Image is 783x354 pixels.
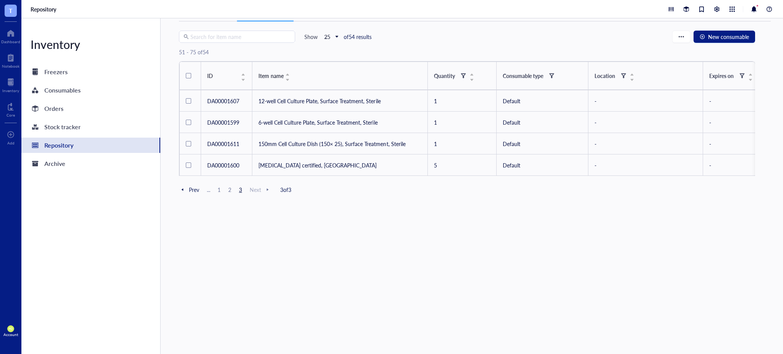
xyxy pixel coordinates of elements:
td: - [703,90,772,112]
td: 1 [428,112,497,133]
div: - [595,161,697,169]
span: 1 [214,186,224,193]
td: DA00001607 [201,90,252,112]
span: 3 [236,186,245,193]
div: Core [6,113,15,117]
td: Default [497,90,588,112]
span: New consumable [708,34,749,40]
td: Default [497,133,588,154]
a: Freezers [21,64,160,80]
div: Notebook [2,64,19,68]
td: 1 [428,133,497,154]
td: 5 [428,154,497,176]
td: - [703,112,772,133]
div: Account [3,332,18,337]
a: Repository [31,6,58,13]
a: Inventory [2,76,19,93]
div: ID [207,71,239,80]
div: Consumable type [503,71,543,80]
a: Repository [21,138,160,153]
div: Show [304,33,318,40]
span: Item name [258,71,284,80]
a: Consumables [21,83,160,98]
div: 51 - 75 of 54 [179,49,209,55]
div: Stock tracker [44,122,81,132]
div: Inventory [21,37,160,52]
td: 150mm Cell Culture Dish (150× 25), Surface Treatment, Sterile [252,133,428,154]
div: Repository [44,140,73,151]
td: 12-well Cell Culture Plate, Surface Treatment, Sterile [252,90,428,112]
b: 25 [324,33,330,41]
div: - [595,118,697,127]
td: 1 [428,90,497,112]
a: Notebook [2,52,19,68]
td: Default [497,154,588,176]
td: DA00001599 [201,112,252,133]
div: of 54 results [344,33,372,40]
div: - [595,140,697,148]
a: Core [6,101,15,117]
div: Archive [44,158,65,169]
div: - [595,97,697,105]
a: Dashboard [1,27,20,44]
span: Prev [179,186,199,193]
span: 3 of 3 [280,186,291,193]
td: DA00001611 [201,133,252,154]
div: Consumables [44,85,81,96]
td: [MEDICAL_DATA] certified, [GEOGRAPHIC_DATA] [252,154,428,176]
span: ... [204,186,213,193]
span: 2 [225,186,234,193]
a: Archive [21,156,160,171]
button: New consumable [694,31,755,43]
span: T [9,6,13,15]
span: Next [250,186,271,193]
a: Orders [21,101,160,116]
div: Orders [44,103,63,114]
div: Inventory [2,88,19,93]
span: PO [9,327,13,331]
td: Default [497,112,588,133]
div: Freezers [44,67,68,77]
td: 6-well Cell Culture Plate, Surface Treatment, Sterile [252,112,428,133]
td: DA00001600 [201,154,252,176]
div: Location [595,71,615,80]
td: - [703,133,772,154]
div: Expires on [709,71,734,80]
div: Add [7,141,15,145]
div: Quantity [434,71,455,80]
td: - [703,154,772,176]
th: Item name [252,62,428,90]
div: Dashboard [1,39,20,44]
a: Stock tracker [21,119,160,135]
